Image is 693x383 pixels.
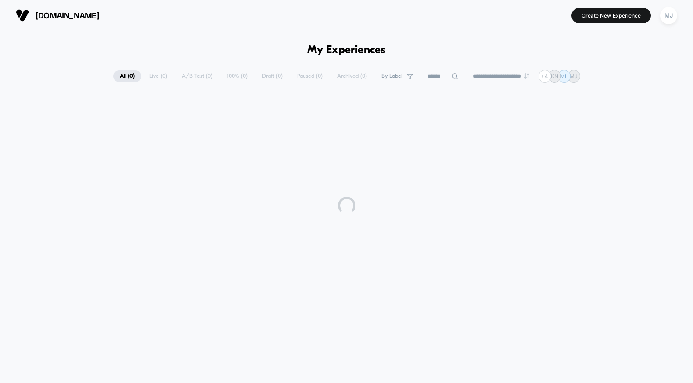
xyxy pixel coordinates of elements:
span: By Label [381,73,402,79]
h1: My Experiences [307,44,386,57]
div: MJ [660,7,677,24]
div: + 4 [539,70,551,83]
button: MJ [657,7,680,25]
img: end [524,73,529,79]
span: [DOMAIN_NAME] [36,11,99,20]
p: ML [560,73,568,79]
p: KN [551,73,558,79]
button: Create New Experience [571,8,651,23]
span: All ( 0 ) [113,70,141,82]
p: MJ [570,73,578,79]
button: [DOMAIN_NAME] [13,8,102,22]
img: Visually logo [16,9,29,22]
